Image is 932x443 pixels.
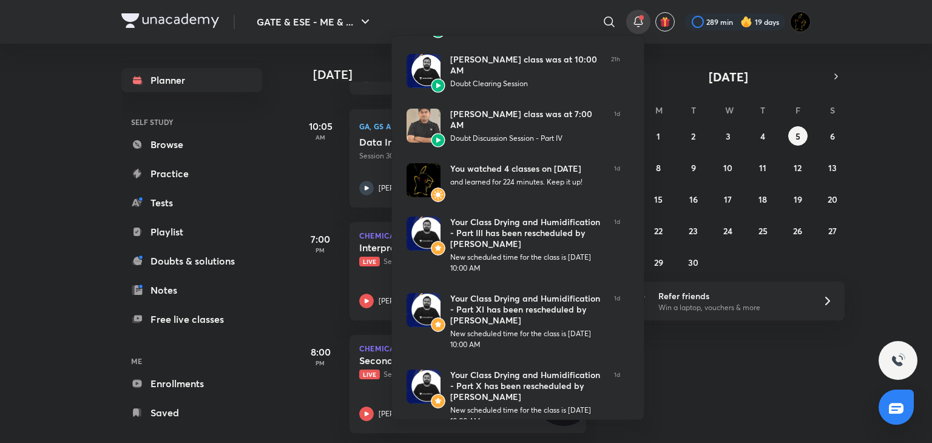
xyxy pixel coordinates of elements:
span: 1d [614,109,620,144]
img: Avatar [431,241,445,255]
img: Avatar [407,217,441,251]
div: You watched 4 classes on [DATE] [450,163,604,174]
div: Your Class Drying and Humidification - Part XI has been rescheduled by [PERSON_NAME] [450,293,604,326]
img: Avatar [407,109,441,143]
img: Avatar [431,188,445,202]
span: 1d [614,217,620,274]
a: AvatarAvatar[PERSON_NAME] class was at 7:00 AMDoubt Discussion Session - Part IV1d [392,99,635,154]
a: AvatarAvatarYour Class Drying and Humidification - Part III has been rescheduled by [PERSON_NAME]... [392,207,635,283]
a: AvatarAvatar[PERSON_NAME] class was at 10:00 AMDoubt Clearing Session21h [392,44,635,99]
img: Avatar [407,370,441,404]
a: AvatarAvatarYou watched 4 classes on [DATE]and learned for 224 minutes. Keep it up!1d [392,154,635,207]
div: and learned for 224 minutes. Keep it up! [450,177,604,188]
div: Your Class Drying and Humidification - Part X has been rescheduled by [PERSON_NAME] [450,370,604,402]
span: 1d [614,293,620,350]
img: Avatar [407,163,441,197]
div: Your Class Drying and Humidification - Part III has been rescheduled by [PERSON_NAME] [450,217,604,249]
div: [PERSON_NAME] class was at 7:00 AM [450,109,604,130]
a: AvatarAvatarYour Class Drying and Humidification - Part X has been rescheduled by [PERSON_NAME]Ne... [392,360,635,436]
a: AvatarAvatarYour Class Drying and Humidification - Part XI has been rescheduled by [PERSON_NAME]N... [392,283,635,360]
span: 21h [611,54,620,89]
div: Doubt Clearing Session [450,78,601,89]
img: Avatar [431,78,445,93]
div: Doubt Discussion Session - Part IV [450,133,604,144]
div: New scheduled time for the class is [DATE] 10:00 AM [450,328,604,350]
span: 1d [614,370,620,427]
div: New scheduled time for the class is [DATE] 10:00 AM [450,405,604,427]
div: New scheduled time for the class is [DATE] 10:00 AM [450,252,604,274]
div: [PERSON_NAME] class was at 10:00 AM [450,54,601,76]
img: Avatar [431,133,445,147]
img: Avatar [407,293,441,327]
img: Avatar [407,54,441,88]
img: Avatar [431,317,445,332]
img: Avatar [431,394,445,408]
span: 1d [614,163,620,197]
